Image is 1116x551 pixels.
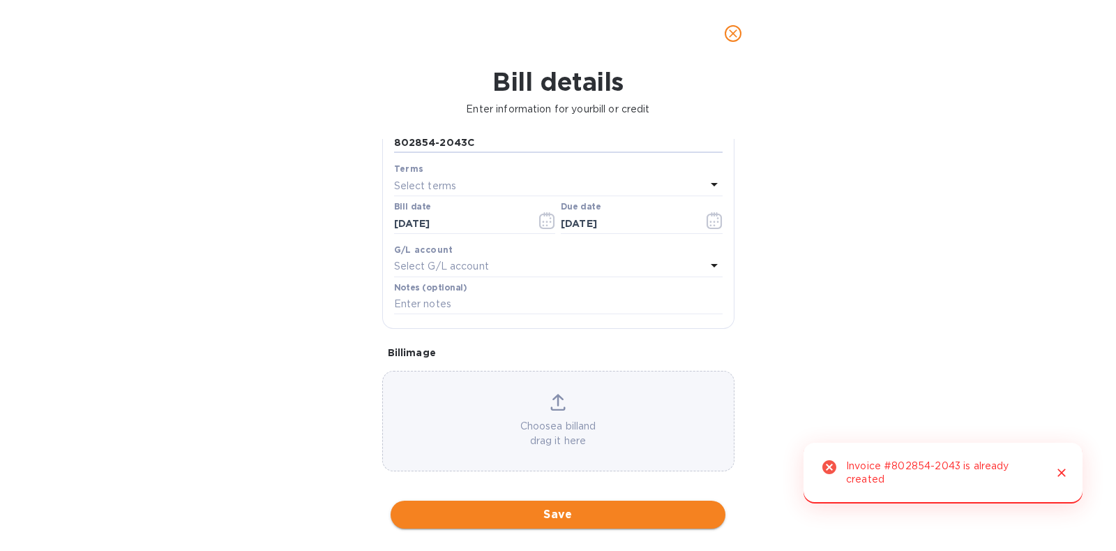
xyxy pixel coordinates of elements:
b: Terms [394,163,424,174]
input: Enter notes [394,294,723,315]
p: Select G/L account [394,259,489,274]
div: Invoice #802854-2043 is already created [846,454,1041,492]
button: Close [1053,464,1071,482]
p: Enter information for your bill or credit [11,102,1105,117]
label: Notes (optional) [394,284,467,292]
label: Bill date [394,203,431,212]
p: Select terms [394,179,457,193]
b: G/L account [394,244,453,255]
span: Save [402,506,714,523]
input: Select date [394,213,526,234]
h1: Bill details [11,67,1105,96]
label: Due date [561,203,601,212]
input: Enter bill number [394,133,723,154]
p: Bill image [388,346,729,360]
button: close [716,17,750,50]
button: Save [391,501,725,529]
p: Choose a bill and drag it here [383,419,734,448]
input: Due date [561,213,693,234]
